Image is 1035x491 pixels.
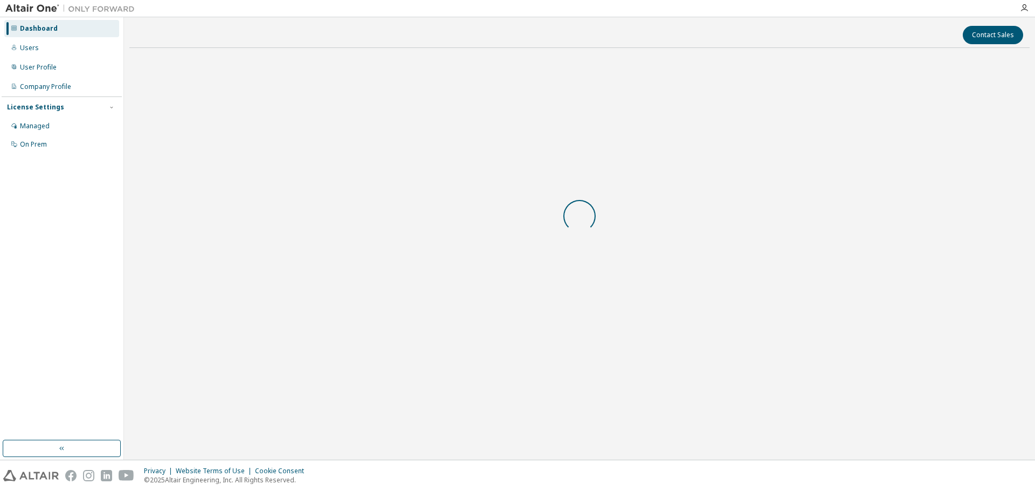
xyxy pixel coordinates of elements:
div: Privacy [144,467,176,475]
img: altair_logo.svg [3,470,59,481]
img: instagram.svg [83,470,94,481]
p: © 2025 Altair Engineering, Inc. All Rights Reserved. [144,475,310,485]
div: Cookie Consent [255,467,310,475]
img: youtube.svg [119,470,134,481]
div: Users [20,44,39,52]
img: linkedin.svg [101,470,112,481]
div: User Profile [20,63,57,72]
div: Dashboard [20,24,58,33]
button: Contact Sales [963,26,1023,44]
div: Company Profile [20,82,71,91]
div: Managed [20,122,50,130]
img: facebook.svg [65,470,77,481]
div: On Prem [20,140,47,149]
img: Altair One [5,3,140,14]
div: Website Terms of Use [176,467,255,475]
div: License Settings [7,103,64,112]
